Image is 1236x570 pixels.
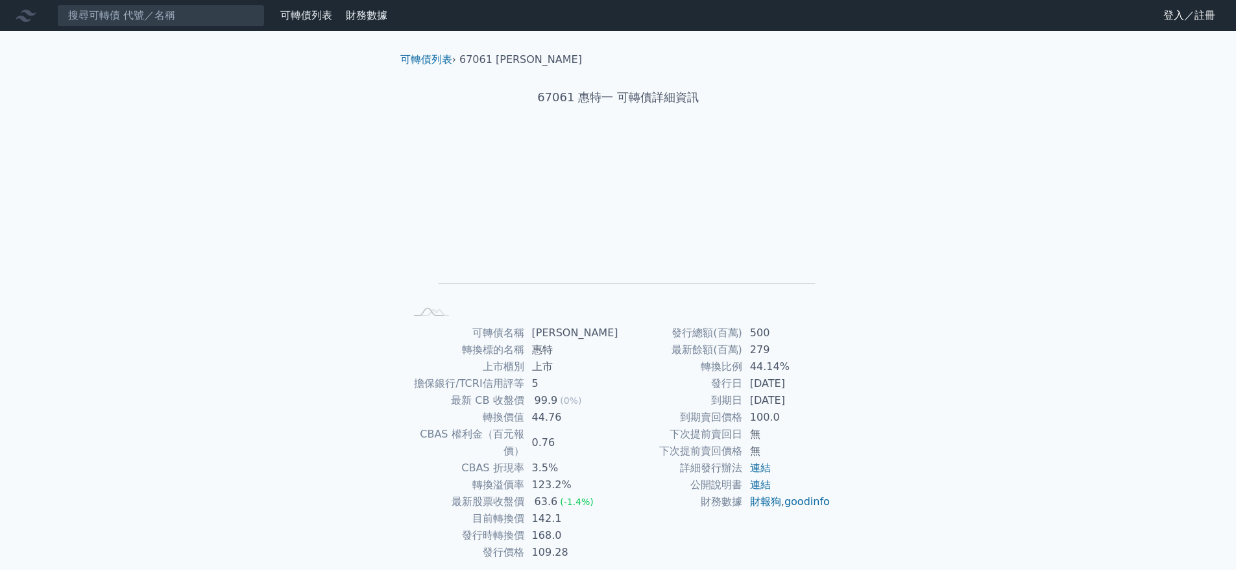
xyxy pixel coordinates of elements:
[524,510,618,527] td: 142.1
[560,497,594,507] span: (-1.4%)
[784,495,830,508] a: goodinfo
[742,325,831,341] td: 500
[742,493,831,510] td: ,
[618,375,742,392] td: 發行日
[1153,5,1226,26] a: 登入／註冊
[742,358,831,375] td: 44.14%
[406,527,524,544] td: 發行時轉換價
[524,375,618,392] td: 5
[406,358,524,375] td: 上市櫃別
[618,409,742,426] td: 到期賣回價格
[560,395,581,406] span: (0%)
[618,477,742,493] td: 公開說明書
[406,460,524,477] td: CBAS 折現率
[406,375,524,392] td: 擔保銀行/TCRI信用評等
[459,52,582,68] li: 67061 [PERSON_NAME]
[742,392,831,409] td: [DATE]
[524,460,618,477] td: 3.5%
[750,462,771,474] a: 連結
[426,147,816,303] g: Chart
[524,325,618,341] td: [PERSON_NAME]
[524,477,618,493] td: 123.2%
[406,426,524,460] td: CBAS 權利金（百元報價）
[406,477,524,493] td: 轉換溢價率
[618,325,742,341] td: 發行總額(百萬)
[406,341,524,358] td: 轉換標的名稱
[532,493,561,510] div: 63.6
[406,544,524,561] td: 發行價格
[346,9,387,21] a: 財務數據
[400,52,456,68] li: ›
[618,392,742,409] td: 到期日
[524,341,618,358] td: 惠特
[618,341,742,358] td: 最新餘額(百萬)
[524,527,618,544] td: 168.0
[742,375,831,392] td: [DATE]
[406,409,524,426] td: 轉換價值
[524,358,618,375] td: 上市
[524,544,618,561] td: 109.28
[618,460,742,477] td: 詳細發行辦法
[742,443,831,460] td: 無
[750,495,781,508] a: 財報狗
[742,341,831,358] td: 279
[532,392,561,409] div: 99.9
[524,426,618,460] td: 0.76
[618,493,742,510] td: 財務數據
[390,88,847,106] h1: 67061 惠特一 可轉債詳細資訊
[280,9,332,21] a: 可轉債列表
[742,426,831,443] td: 無
[406,392,524,409] td: 最新 CB 收盤價
[742,409,831,426] td: 100.0
[57,5,265,27] input: 搜尋可轉債 代號／名稱
[618,358,742,375] td: 轉換比例
[406,510,524,527] td: 目前轉換價
[406,493,524,510] td: 最新股票收盤價
[750,478,771,491] a: 連結
[618,443,742,460] td: 下次提前賣回價格
[400,53,452,66] a: 可轉債列表
[406,325,524,341] td: 可轉債名稱
[618,426,742,443] td: 下次提前賣回日
[524,409,618,426] td: 44.76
